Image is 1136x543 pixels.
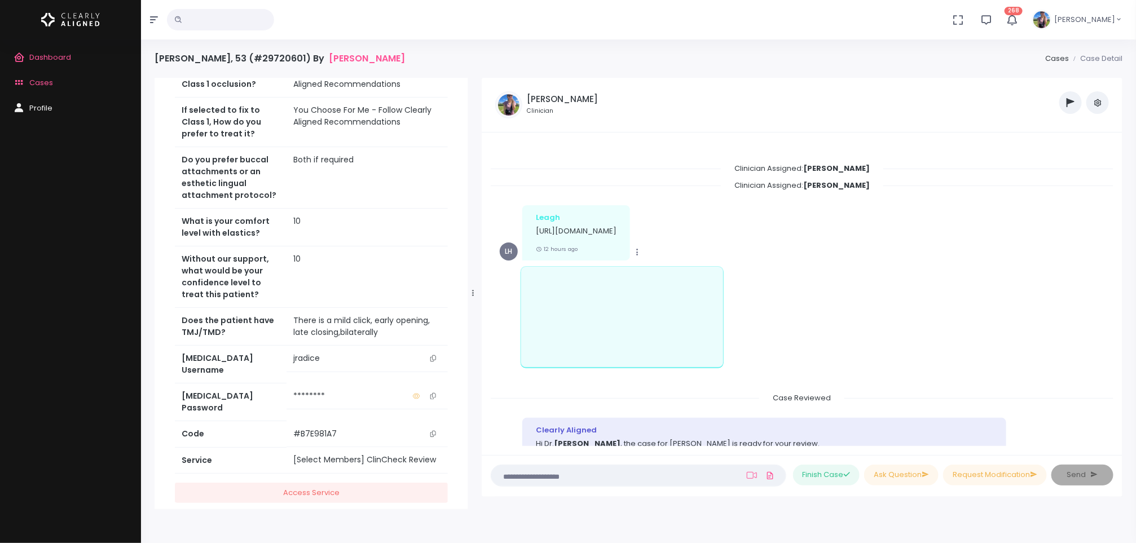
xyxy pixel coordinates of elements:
[29,52,71,63] span: Dashboard
[536,212,617,223] div: Leagh
[175,246,287,308] th: Without our support, what would be your confidence level to treat this patient?
[175,209,287,246] th: What is your comfort level with elastics?
[721,176,883,194] span: Clinician Assigned:
[1054,14,1115,25] span: [PERSON_NAME]
[175,308,287,346] th: Does the patient have TMJ/TMD?
[1045,53,1069,64] a: Cases
[287,98,448,147] td: You Choose For Me - Follow Clearly Aligned Recommendations
[803,163,870,174] b: [PERSON_NAME]
[1005,7,1023,15] span: 268
[175,60,287,98] th: Do you want to fix to Class 1 occlusion?
[793,465,860,485] button: Finish Case
[175,346,287,383] th: [MEDICAL_DATA] Username
[175,447,287,473] th: Service
[175,147,287,209] th: Do you prefer buccal attachments or an esthetic lingual attachment protocol?
[293,454,441,466] div: [Select Members] ClinCheck Review
[287,246,448,308] td: 10
[287,209,448,246] td: 10
[155,53,405,64] h4: [PERSON_NAME], 53 (#29720601) By
[536,245,578,253] small: 12 hours ago
[1069,53,1122,64] li: Case Detail
[287,60,448,98] td: You Choose For Me - Follow Clearly Aligned Recommendations
[527,107,598,116] small: Clinician
[864,465,939,485] button: Ask Question
[155,78,468,509] div: scrollable content
[175,383,287,421] th: [MEDICAL_DATA] Password
[500,242,518,261] span: LH
[527,94,598,104] h5: [PERSON_NAME]
[29,77,53,88] span: Cases
[943,465,1047,485] button: Request Modification
[175,421,287,447] th: Code
[536,226,617,237] p: [URL][DOMAIN_NAME]
[287,308,448,346] td: There is a mild click, early opening, late closing,bilaterally
[721,160,883,177] span: Clinician Assigned:
[29,103,52,113] span: Profile
[287,421,448,447] td: #B7E981A7
[803,180,870,191] b: [PERSON_NAME]
[175,98,287,147] th: If selected to fix to Class 1, How do you prefer to treat it?
[764,465,777,485] a: Add Files
[554,438,620,449] b: [PERSON_NAME]
[175,483,448,504] a: Access Service
[1032,10,1052,30] img: Header Avatar
[536,425,993,436] div: Clearly Aligned
[287,147,448,209] td: Both if required
[745,471,759,480] a: Add Loom Video
[536,438,993,515] p: Hi Dr. , the case for [PERSON_NAME] is ready for your review. If you are satisfied with the ClinC...
[41,8,100,32] img: Logo Horizontal
[759,389,844,407] span: Case Reviewed
[287,346,448,372] td: jradice
[329,53,405,64] a: [PERSON_NAME]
